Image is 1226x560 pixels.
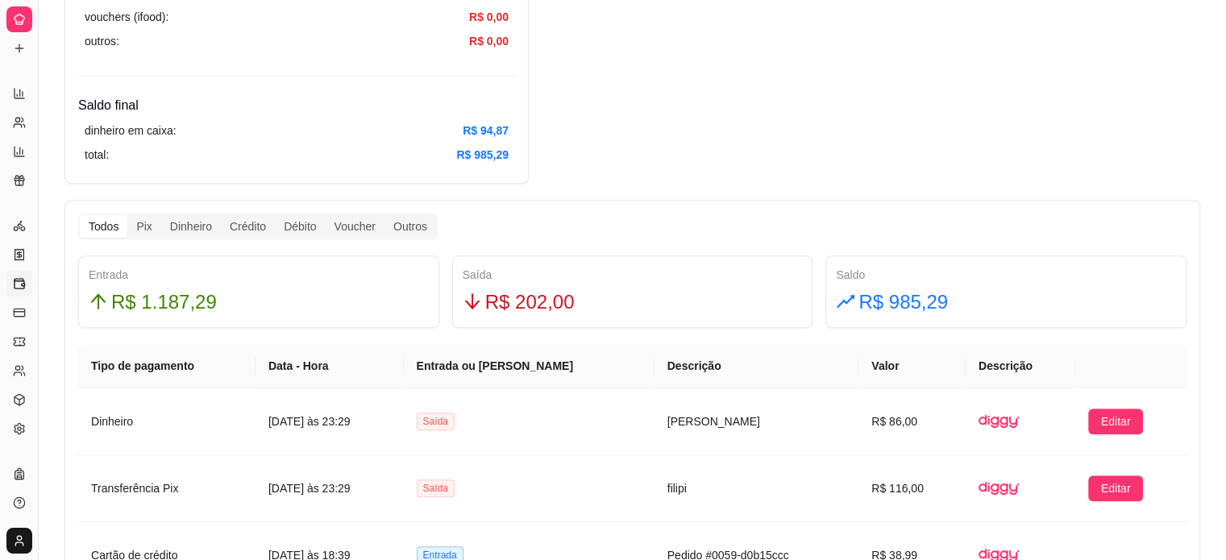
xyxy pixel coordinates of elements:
span: arrow-down [463,292,482,311]
th: Descrição [655,344,859,388]
h4: Saldo final [78,96,515,115]
span: R$ 202,00 [485,287,575,317]
span: Saída [417,479,455,497]
div: Pix [127,215,160,238]
article: total: [85,146,109,164]
button: Editar [1088,475,1144,501]
span: rise [836,292,855,311]
article: R$ 116,00 [871,479,953,497]
article: outros: [85,32,119,50]
div: Entrada [89,266,429,284]
div: Débito [275,215,325,238]
td: filipi [655,455,859,522]
span: Editar [1101,479,1131,497]
th: Tipo de pagamento [78,344,256,388]
span: R$ 1.187,29 [111,287,217,317]
div: Voucher [326,215,384,238]
article: dinheiro em caixa: [85,122,177,139]
img: diggy [979,468,1019,508]
div: Outros [384,215,436,238]
div: Saída [463,266,803,284]
article: R$ 94,87 [463,122,509,139]
button: Editar [1088,409,1144,434]
article: R$ 985,29 [456,146,509,164]
span: Saída [417,413,455,430]
article: [DATE] às 23:29 [268,413,391,430]
td: [PERSON_NAME] [655,388,859,455]
span: R$ 985,29 [858,287,948,317]
th: Descrição [966,344,1075,388]
img: diggy [979,401,1019,442]
div: Crédito [221,215,275,238]
article: R$ 0,00 [469,8,509,26]
article: [DATE] às 23:29 [268,479,391,497]
div: Saldo [836,266,1176,284]
div: Todos [80,215,127,238]
span: Editar [1101,413,1131,430]
article: R$ 0,00 [469,32,509,50]
th: Entrada ou [PERSON_NAME] [404,344,655,388]
article: vouchers (ifood): [85,8,168,26]
div: Dinheiro [161,215,221,238]
article: Transferência Pix [91,479,243,497]
span: arrow-up [89,292,108,311]
article: Dinheiro [91,413,243,430]
th: Valor [858,344,966,388]
th: Data - Hora [256,344,404,388]
article: R$ 86,00 [871,413,953,430]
